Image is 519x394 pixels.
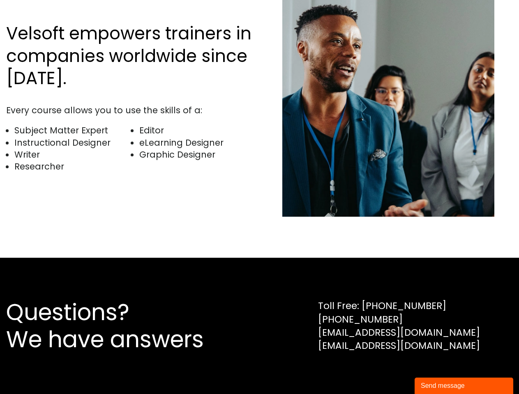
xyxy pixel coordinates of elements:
[14,137,131,149] li: Instructional Designer
[6,299,233,353] h2: Questions? We have answers
[139,137,256,149] li: eLearning Designer
[139,149,256,160] li: Graphic Designer
[14,149,131,160] li: Writer
[415,376,515,394] iframe: chat widget
[14,160,131,172] li: Researcher
[6,104,256,116] div: Every course allows you to use the skills of a:
[14,124,131,136] li: Subject Matter Expert
[139,124,256,136] li: Editor
[6,23,256,90] h2: Velsoft empowers trainers in companies worldwide since [DATE].
[318,299,480,352] div: Toll Free: [PHONE_NUMBER] [PHONE_NUMBER] [EMAIL_ADDRESS][DOMAIN_NAME] [EMAIL_ADDRESS][DOMAIN_NAME]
